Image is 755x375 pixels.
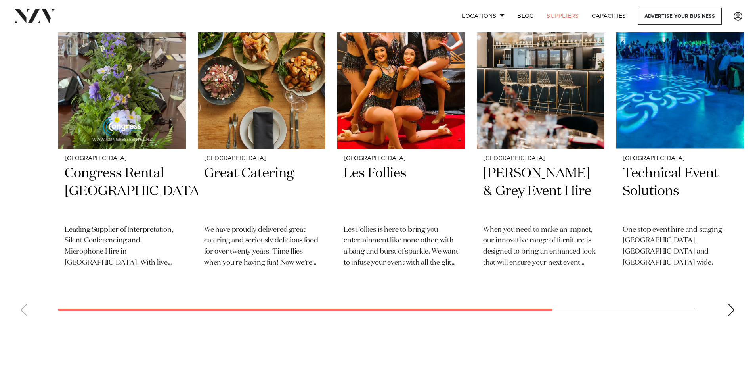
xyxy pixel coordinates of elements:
[623,165,738,218] h2: Technical Event Solutions
[65,156,180,162] small: [GEOGRAPHIC_DATA]
[623,156,738,162] small: [GEOGRAPHIC_DATA]
[483,165,598,218] h2: [PERSON_NAME] & Grey Event Hire
[483,225,598,269] p: When you need to make an impact, our innovative range of furniture is designed to bring an enhanc...
[638,8,722,25] a: Advertise your business
[511,8,540,25] a: BLOG
[483,156,598,162] small: [GEOGRAPHIC_DATA]
[585,8,633,25] a: Capacities
[204,165,319,218] h2: Great Catering
[204,156,319,162] small: [GEOGRAPHIC_DATA]
[13,9,56,23] img: nzv-logo.png
[204,225,319,269] p: We have proudly delivered great catering and seriously delicious food for over twenty years. Time...
[344,165,459,218] h2: Les Follies
[65,165,180,218] h2: Congress Rental [GEOGRAPHIC_DATA]
[65,225,180,269] p: Leading Supplier of Interpretation, Silent Conferencing and Microphone Hire in [GEOGRAPHIC_DATA]....
[455,8,511,25] a: Locations
[623,225,738,269] p: One stop event hire and staging - [GEOGRAPHIC_DATA], [GEOGRAPHIC_DATA] and [GEOGRAPHIC_DATA] wide.
[344,225,459,269] p: Les Follies is here to bring you entertainment like none other, with a bang and burst of sparkle....
[344,156,459,162] small: [GEOGRAPHIC_DATA]
[540,8,585,25] a: SUPPLIERS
